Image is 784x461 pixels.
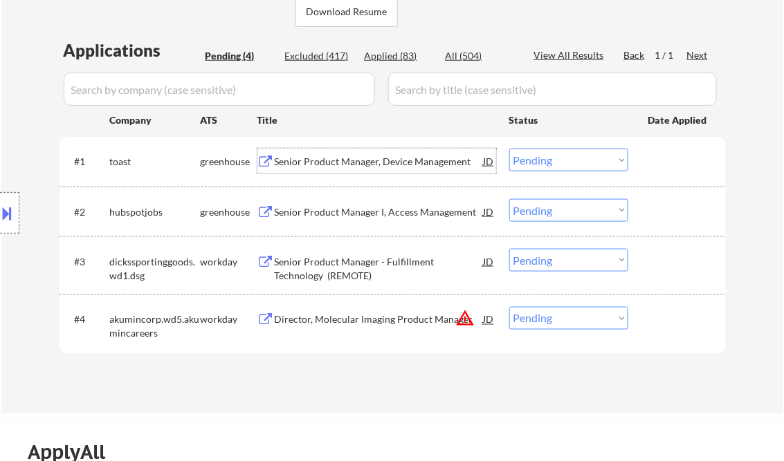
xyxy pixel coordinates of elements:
[206,49,275,63] div: Pending (4)
[257,113,496,127] div: Title
[624,48,646,62] div: Back
[456,309,475,328] button: warning_amber
[275,255,484,282] div: Senior Product Manager - Fulfillment Technology (REMOTE)
[64,42,201,59] div: Applications
[482,199,496,224] div: JD
[64,73,375,106] input: Search by company (case sensitive)
[365,49,434,63] div: Applied (83)
[285,49,354,63] div: Excluded (417)
[648,113,709,127] div: Date Applied
[482,307,496,332] div: JD
[509,107,628,132] div: Status
[482,149,496,173] div: JD
[446,49,515,63] div: All (504)
[275,155,484,169] div: Senior Product Manager, Device Management
[275,205,484,219] div: Senior Product Manager I, Access Management
[534,48,608,62] div: View All Results
[388,73,717,106] input: Search by title (case sensitive)
[655,48,687,62] div: 1 / 1
[687,48,709,62] div: Next
[275,313,484,327] div: Director, Molecular Imaging Product Manager
[482,249,496,274] div: JD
